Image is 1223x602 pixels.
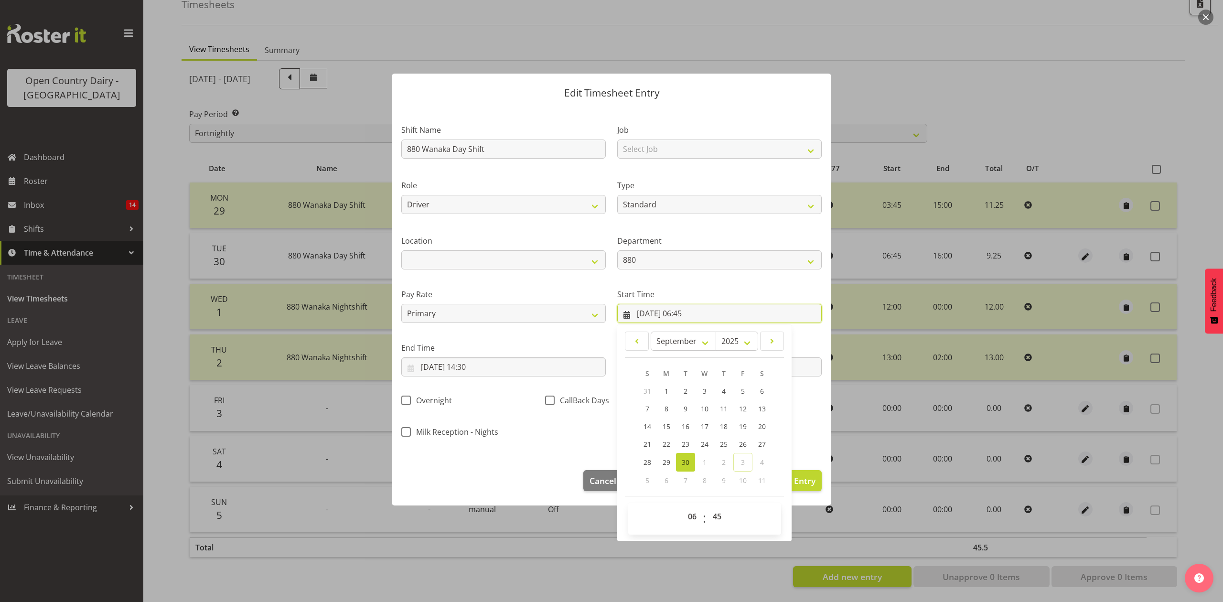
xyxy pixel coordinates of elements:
span: CallBack Days [555,396,609,405]
span: Overnight [411,396,452,405]
a: 16 [676,418,695,435]
a: 12 [733,400,752,418]
span: 25 [720,440,728,449]
a: 21 [638,435,657,453]
img: help-xxl-2.png [1194,573,1204,583]
span: 16 [682,422,689,431]
span: 2 [684,387,687,396]
span: 5 [741,387,745,396]
span: 24 [701,440,708,449]
span: 7 [645,404,649,413]
span: 31 [644,387,651,396]
span: 1 [703,458,707,467]
span: 10 [739,476,747,485]
span: F [741,369,744,378]
span: 14 [644,422,651,431]
a: 20 [752,418,772,435]
a: 8 [657,400,676,418]
a: 25 [714,435,733,453]
span: Cancel [590,474,616,487]
a: 26 [733,435,752,453]
label: Type [617,180,822,191]
span: 11 [758,476,766,485]
span: 6 [665,476,668,485]
a: 4 [714,382,733,400]
span: 20 [758,422,766,431]
a: 30 [676,453,695,472]
span: W [701,369,708,378]
span: 2 [722,458,726,467]
span: 29 [663,458,670,467]
a: 15 [657,418,676,435]
button: Cancel [583,470,622,491]
a: 27 [752,435,772,453]
span: 18 [720,422,728,431]
span: 30 [682,458,689,467]
span: 4 [760,458,764,467]
label: Start Time [617,289,822,300]
a: 2 [676,382,695,400]
label: Department [617,235,822,247]
a: 3 [695,382,714,400]
input: Shift Name [401,140,606,159]
a: 24 [695,435,714,453]
span: T [722,369,726,378]
span: Milk Reception - Nights [411,427,498,437]
label: Location [401,235,606,247]
span: S [760,369,764,378]
span: M [663,369,669,378]
span: 27 [758,440,766,449]
span: 9 [684,404,687,413]
span: 3 [703,387,707,396]
a: 7 [638,400,657,418]
a: 1 [657,382,676,400]
a: 28 [638,453,657,472]
button: Feedback - Show survey [1205,269,1223,333]
span: 7 [684,476,687,485]
span: 26 [739,440,747,449]
span: 8 [665,404,668,413]
span: 3 [741,458,745,467]
a: 10 [695,400,714,418]
a: 23 [676,435,695,453]
span: T [684,369,687,378]
p: Edit Timesheet Entry [401,88,822,98]
span: S [645,369,649,378]
a: 22 [657,435,676,453]
span: 4 [722,387,726,396]
span: Feedback [1210,278,1218,312]
a: 11 [714,400,733,418]
span: 19 [739,422,747,431]
span: 11 [720,404,728,413]
label: Job [617,124,822,136]
span: Update Entry [762,475,815,486]
input: Click to select... [401,357,606,376]
span: 13 [758,404,766,413]
label: Shift Name [401,124,606,136]
a: 13 [752,400,772,418]
a: 5 [733,382,752,400]
span: 10 [701,404,708,413]
label: Pay Rate [401,289,606,300]
span: 5 [645,476,649,485]
span: 22 [663,440,670,449]
a: 18 [714,418,733,435]
span: 28 [644,458,651,467]
span: 9 [722,476,726,485]
a: 17 [695,418,714,435]
a: 6 [752,382,772,400]
input: Click to select... [617,304,822,323]
span: 6 [760,387,764,396]
a: 9 [676,400,695,418]
span: 23 [682,440,689,449]
span: 21 [644,440,651,449]
span: 17 [701,422,708,431]
a: 29 [657,453,676,472]
span: 1 [665,387,668,396]
span: 12 [739,404,747,413]
label: End Time [401,342,606,354]
span: 8 [703,476,707,485]
label: Role [401,180,606,191]
span: : [703,507,706,531]
a: 14 [638,418,657,435]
